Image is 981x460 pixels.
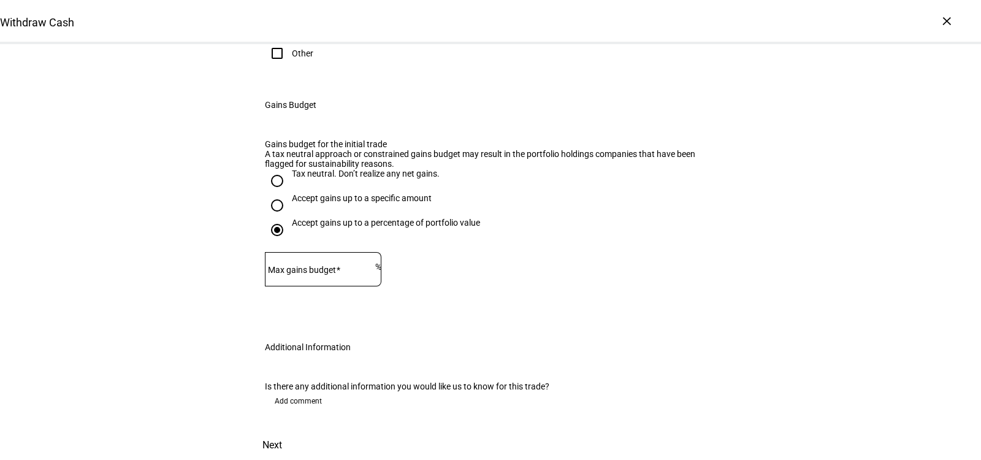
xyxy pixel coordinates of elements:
[375,262,381,272] span: %
[292,48,313,58] div: Other
[262,431,282,460] span: Next
[265,342,351,352] div: Additional Information
[265,139,716,149] div: Gains budget for the initial trade
[245,431,299,460] button: Next
[275,391,322,411] span: Add comment
[265,100,316,110] div: Gains Budget
[292,193,432,203] div: Accept gains up to a specific amount
[292,218,480,228] div: Accept gains up to a percentage of portfolio value
[265,391,332,411] button: Add comment
[265,381,716,391] div: Is there any additional information you would like us to know for this trade?
[268,265,336,275] mat-label: Max gains budget
[292,169,440,178] div: Tax neutral. Don’t realize any net gains.
[265,149,716,169] div: A tax neutral approach or constrained gains budget may result in the portfolio holdings companies...
[937,11,956,31] div: ×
